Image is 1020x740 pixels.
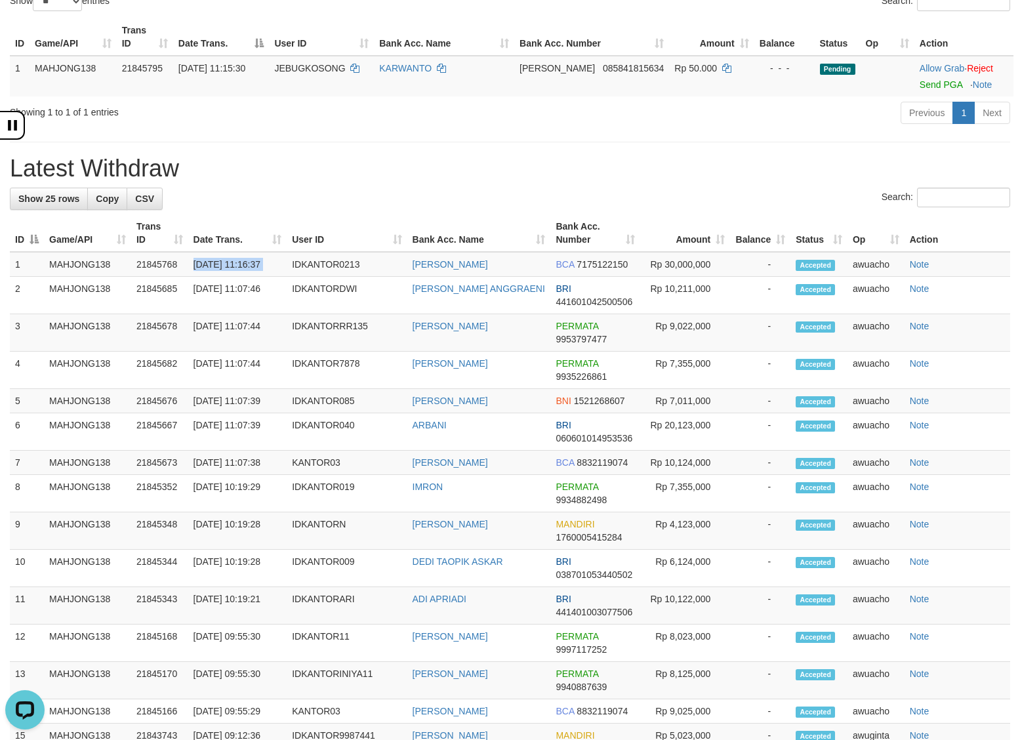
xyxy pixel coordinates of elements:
td: [DATE] 11:07:38 [188,451,287,475]
a: Previous [901,102,953,124]
span: Copy 441601042500506 to clipboard [556,297,632,307]
td: 21845170 [131,662,188,699]
td: - [730,389,790,413]
td: MAHJONG138 [30,56,117,96]
td: IDKANTOR040 [287,413,407,451]
span: Copy 085841815634 to clipboard [603,63,664,73]
td: MAHJONG138 [44,277,131,314]
th: User ID: activate to sort column ascending [287,215,407,252]
span: Copy 060601014953536 to clipboard [556,433,632,443]
th: Amount: activate to sort column ascending [640,215,730,252]
a: [PERSON_NAME] [413,706,488,716]
a: IMRON [413,482,443,492]
span: Copy [96,194,119,204]
td: MAHJONG138 [44,314,131,352]
td: 21845168 [131,625,188,662]
td: - [730,475,790,512]
td: [DATE] 10:19:21 [188,587,287,625]
td: 21845682 [131,352,188,389]
label: Search: [882,188,1010,207]
td: 21845348 [131,512,188,550]
th: Bank Acc. Number: activate to sort column ascending [514,18,669,56]
a: Note [910,706,929,716]
span: Copy 038701053440502 to clipboard [556,569,632,580]
span: Accepted [796,284,835,295]
td: 21845343 [131,587,188,625]
td: awuacho [847,252,905,277]
td: [DATE] 11:07:39 [188,413,287,451]
td: - [730,252,790,277]
input: Search: [917,188,1010,207]
span: Accepted [796,707,835,718]
span: Accepted [796,482,835,493]
td: awuacho [847,277,905,314]
td: awuacho [847,550,905,587]
td: - [730,451,790,475]
td: - [730,550,790,587]
a: Note [910,420,929,430]
td: MAHJONG138 [44,512,131,550]
th: Trans ID: activate to sort column ascending [131,215,188,252]
th: Bank Acc. Name: activate to sort column ascending [407,215,551,252]
a: Reject [967,63,993,73]
td: awuacho [847,451,905,475]
td: Rp 10,211,000 [640,277,730,314]
td: [DATE] 11:07:44 [188,352,287,389]
a: [PERSON_NAME] [413,396,488,406]
td: 21845166 [131,699,188,724]
td: 9 [10,512,44,550]
span: Accepted [796,260,835,271]
th: Game/API: activate to sort column ascending [30,18,117,56]
a: [PERSON_NAME] [413,668,488,679]
span: Accepted [796,594,835,606]
td: awuacho [847,512,905,550]
a: Note [910,668,929,679]
td: [DATE] 10:19:28 [188,512,287,550]
a: [PERSON_NAME] [413,259,488,270]
td: - [730,352,790,389]
a: Note [910,482,929,492]
span: PERMATA [556,668,598,679]
td: - [730,699,790,724]
a: [PERSON_NAME] [413,631,488,642]
th: Status: activate to sort column ascending [790,215,847,252]
td: Rp 8,125,000 [640,662,730,699]
td: MAHJONG138 [44,475,131,512]
span: BRI [556,420,571,430]
th: Bank Acc. Name: activate to sort column ascending [374,18,514,56]
th: Date Trans.: activate to sort column descending [173,18,270,56]
span: PERMATA [556,631,598,642]
button: Open LiveChat chat widget [5,5,45,45]
td: 21845673 [131,451,188,475]
td: IDKANTOR009 [287,550,407,587]
td: MAHJONG138 [44,413,131,451]
a: Note [910,283,929,294]
td: awuacho [847,475,905,512]
td: Rp 8,023,000 [640,625,730,662]
td: Rp 4,123,000 [640,512,730,550]
span: BRI [556,594,571,604]
td: MAHJONG138 [44,625,131,662]
td: [DATE] 11:07:46 [188,277,287,314]
td: 10 [10,550,44,587]
th: Op: activate to sort column ascending [847,215,905,252]
td: IDKANTOR019 [287,475,407,512]
td: awuacho [847,389,905,413]
span: BCA [556,706,574,716]
td: - [730,314,790,352]
td: 1 [10,252,44,277]
td: - [730,277,790,314]
a: ARBANI [413,420,447,430]
a: Show 25 rows [10,188,88,210]
td: Rp 20,123,000 [640,413,730,451]
td: IDKANTORARI [287,587,407,625]
span: Accepted [796,557,835,568]
td: 21845685 [131,277,188,314]
th: Action [914,18,1013,56]
td: Rp 9,025,000 [640,699,730,724]
td: 21845344 [131,550,188,587]
a: Note [910,556,929,567]
td: awuacho [847,314,905,352]
span: Copy 7175122150 to clipboard [577,259,628,270]
td: IDKANTORINIYA11 [287,662,407,699]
